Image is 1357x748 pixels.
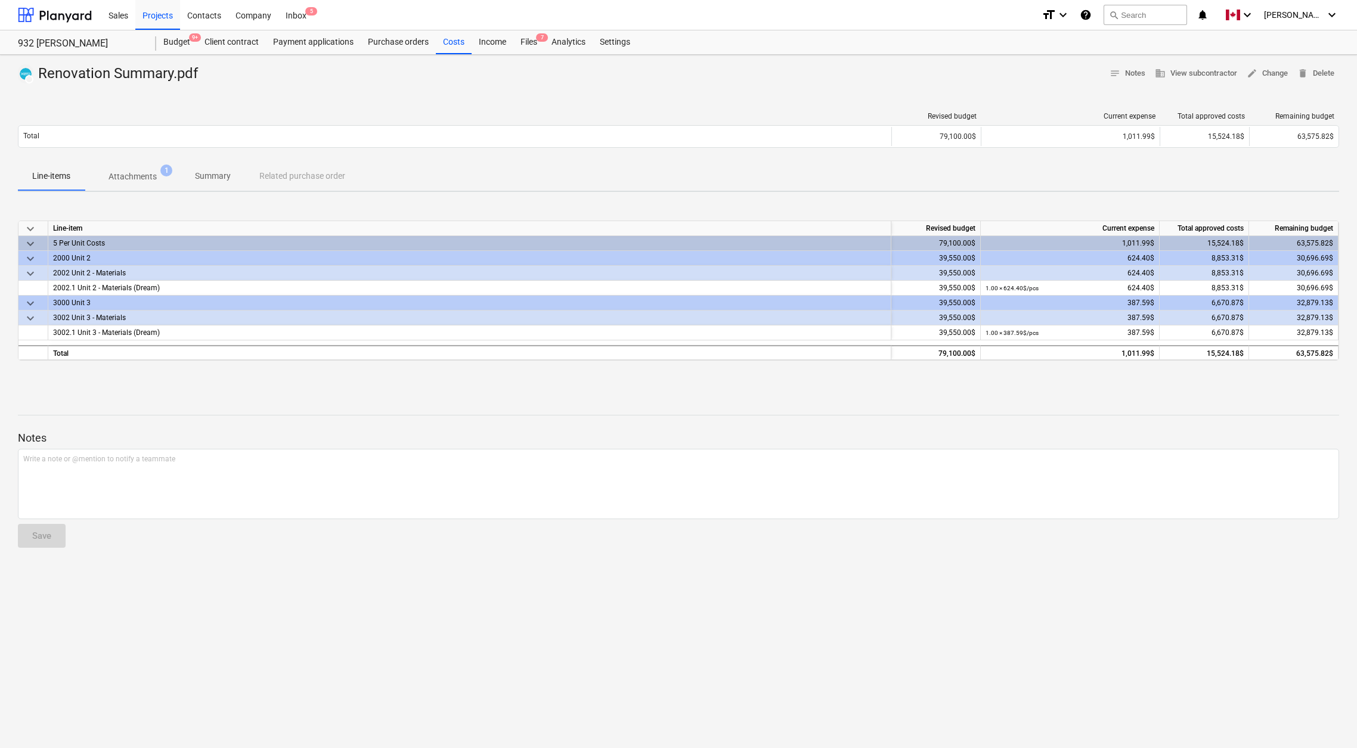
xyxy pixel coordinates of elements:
[1109,10,1119,20] span: search
[1150,64,1242,83] button: View subcontractor
[986,112,1155,120] div: Current expense
[1297,67,1334,80] span: Delete
[1297,68,1308,79] span: delete
[23,296,38,311] span: keyboard_arrow_down
[1105,64,1150,83] button: Notes
[1249,266,1339,281] div: 30,696.69$
[156,30,197,54] div: Budget
[18,38,142,50] div: 932 [PERSON_NAME]
[1249,236,1339,251] div: 63,575.82$
[18,64,203,83] div: Renovation Summary.pdf
[23,237,38,251] span: keyboard_arrow_down
[1160,296,1249,311] div: 6,670.87$
[1056,8,1070,22] i: keyboard_arrow_down
[53,296,886,310] div: 3000 Unit 3
[53,328,160,337] span: 3002.1 Unit 3 - Materials (Dream)
[891,325,981,340] div: 39,550.00$
[1249,311,1339,325] div: 32,879.13$
[544,30,593,54] a: Analytics
[48,221,891,236] div: Line-item
[18,431,1339,445] p: Notes
[891,266,981,281] div: 39,550.00$
[986,330,1039,336] small: 1.00 × 387.59$ / pcs
[195,170,231,182] p: Summary
[156,30,197,54] a: Budget9+
[986,311,1154,325] div: 387.59$
[53,311,886,325] div: 3002 Unit 3 - Materials
[472,30,513,54] a: Income
[513,30,544,54] a: Files7
[1247,67,1288,80] span: Change
[1197,8,1209,22] i: notifications
[1160,345,1249,360] div: 15,524.18$
[23,266,38,281] span: keyboard_arrow_down
[1249,296,1339,311] div: 32,879.13$
[891,127,981,146] div: 79,100.00$
[986,346,1154,361] div: 1,011.99$
[986,236,1154,251] div: 1,011.99$
[891,311,981,325] div: 39,550.00$
[1160,251,1249,266] div: 8,853.31$
[986,132,1155,141] div: 1,011.99$
[361,30,436,54] a: Purchase orders
[986,266,1154,281] div: 624.40$
[1249,221,1339,236] div: Remaining budget
[23,252,38,266] span: keyboard_arrow_down
[1080,8,1092,22] i: Knowledge base
[1042,8,1056,22] i: format_size
[197,30,266,54] div: Client contract
[20,68,32,80] img: xero.svg
[1247,68,1257,79] span: edit
[986,285,1039,291] small: 1.00 × 624.40$ / pcs
[986,296,1154,311] div: 387.59$
[266,30,361,54] a: Payment applications
[986,251,1154,266] div: 624.40$
[897,112,977,120] div: Revised budget
[513,30,544,54] div: Files
[1297,132,1334,141] span: 63,575.82$
[1212,328,1244,337] span: 6,670.87$
[1293,64,1339,83] button: Delete
[1160,266,1249,281] div: 8,853.31$
[1155,68,1166,79] span: business
[1240,8,1254,22] i: keyboard_arrow_down
[436,30,472,54] a: Costs
[1160,311,1249,325] div: 6,670.87$
[53,236,886,250] div: 5 Per Unit Costs
[1264,10,1324,20] span: [PERSON_NAME]
[1104,5,1187,25] button: Search
[1155,67,1237,80] span: View subcontractor
[891,296,981,311] div: 39,550.00$
[1249,251,1339,266] div: 30,696.69$
[891,345,981,360] div: 79,100.00$
[1297,284,1333,292] span: 30,696.69$
[160,165,172,176] span: 1
[891,281,981,296] div: 39,550.00$
[593,30,637,54] a: Settings
[18,64,33,83] div: Invoice has been synced with Xero and its status is currently DRAFT
[53,251,886,265] div: 2000 Unit 2
[23,311,38,325] span: keyboard_arrow_down
[109,170,157,183] p: Attachments
[1160,221,1249,236] div: Total approved costs
[986,281,1154,296] div: 624.40$
[891,251,981,266] div: 39,550.00$
[1212,284,1244,292] span: 8,853.31$
[1325,8,1339,22] i: keyboard_arrow_down
[1165,112,1245,120] div: Total approved costs
[53,284,160,292] span: 2002.1 Unit 2 - Materials (Dream)
[1297,328,1333,337] span: 32,879.13$
[891,221,981,236] div: Revised budget
[53,266,886,280] div: 2002 Unit 2 - Materials
[305,7,317,15] span: 5
[986,325,1154,340] div: 387.59$
[23,131,39,141] p: Total
[23,222,38,236] span: keyboard_arrow_down
[1249,345,1339,360] div: 63,575.82$
[1110,67,1145,80] span: Notes
[536,33,548,42] span: 7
